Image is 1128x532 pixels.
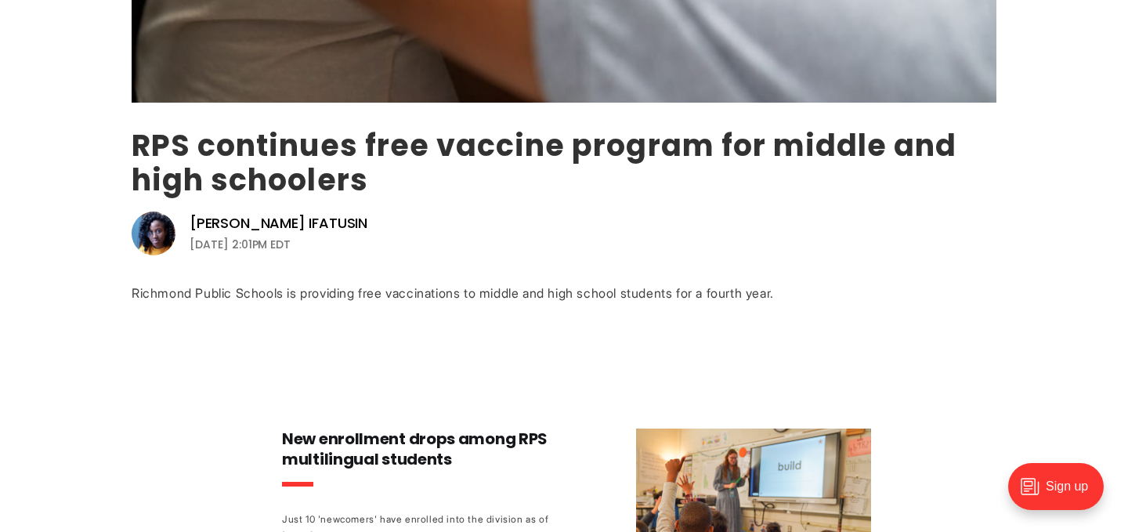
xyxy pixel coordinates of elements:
a: [PERSON_NAME] Ifatusin [190,214,367,233]
div: Richmond Public Schools is providing free vaccinations to middle and high school students for a f... [132,285,996,302]
time: [DATE] 2:01PM EDT [190,235,291,254]
a: RPS continues free vaccine program for middle and high schoolers [132,125,956,201]
h3: New enrollment drops among RPS multilingual students [282,429,573,469]
iframe: portal-trigger [995,455,1128,532]
img: Victoria A. Ifatusin [132,212,175,255]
